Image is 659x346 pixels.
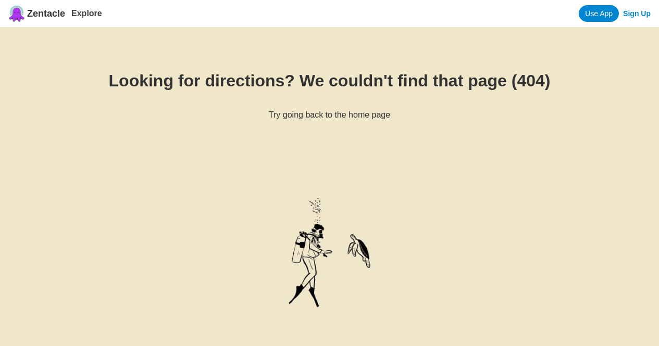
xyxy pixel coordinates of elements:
[33,71,626,91] h1: Looking for directions? We couldn't find that page (404)
[8,5,65,22] a: Zentacle logoZentacle
[8,5,25,22] img: Zentacle logo
[623,9,651,18] a: Sign Up
[579,5,619,22] a: Use App
[27,8,65,19] span: Zentacle
[71,9,102,18] a: Explore
[33,110,626,120] h6: Try going back to the home page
